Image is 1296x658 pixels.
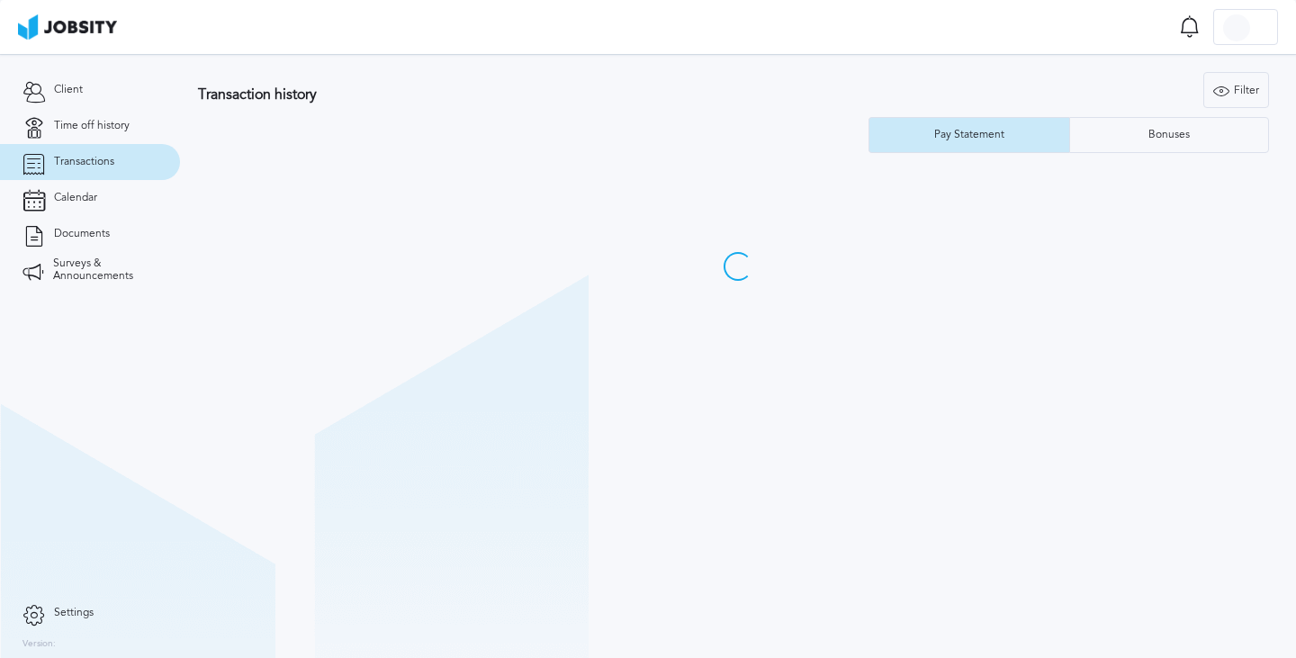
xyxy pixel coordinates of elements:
[54,607,94,619] span: Settings
[53,257,157,283] span: Surveys & Announcements
[1069,117,1270,153] button: Bonuses
[54,192,97,204] span: Calendar
[22,639,56,650] label: Version:
[54,120,130,132] span: Time off history
[18,14,117,40] img: ab4bad089aa723f57921c736e9817d99.png
[1204,73,1268,109] div: Filter
[1203,72,1269,108] button: Filter
[54,156,114,168] span: Transactions
[925,129,1013,141] div: Pay Statement
[868,117,1069,153] button: Pay Statement
[1139,129,1199,141] div: Bonuses
[54,84,83,96] span: Client
[198,86,783,103] h3: Transaction history
[54,228,110,240] span: Documents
